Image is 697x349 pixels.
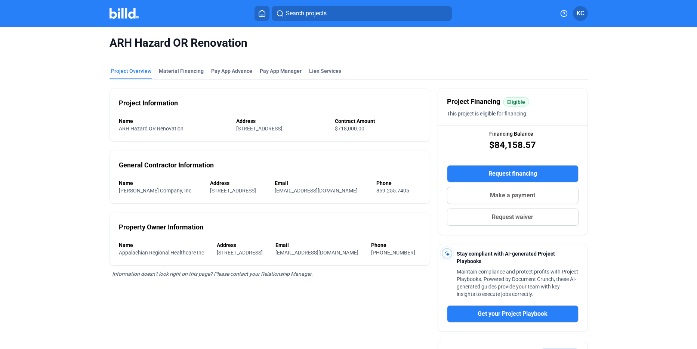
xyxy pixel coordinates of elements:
[447,96,500,107] span: Project Financing
[159,67,204,75] div: Material Financing
[489,139,536,151] span: $84,158.57
[371,241,420,249] div: Phone
[335,117,420,125] div: Contract Amount
[119,179,203,187] div: Name
[119,117,229,125] div: Name
[335,126,364,132] span: $718,000.00
[111,67,151,75] div: Project Overview
[217,241,268,249] div: Address
[275,179,369,187] div: Email
[457,269,578,297] span: Maintain compliance and protect profits with Project Playbooks. Powered by Document Crunch, these...
[119,241,209,249] div: Name
[260,67,302,75] span: Pay App Manager
[119,250,204,256] span: Appalachian Regional Healthcare Inc
[447,305,579,322] button: Get your Project Playbook
[573,6,588,21] button: KC
[236,117,327,125] div: Address
[492,213,533,222] span: Request waiver
[488,169,537,178] span: Request financing
[119,188,191,194] span: [PERSON_NAME] Company, Inc
[376,188,409,194] span: 859.255.7405
[376,179,420,187] div: Phone
[119,98,178,108] div: Project Information
[110,36,588,50] span: ARH Hazard OR Renovation
[275,241,364,249] div: Email
[112,271,313,277] span: Information doesn’t look right on this page? Please contact your Relationship Manager.
[217,250,263,256] span: [STREET_ADDRESS]
[210,179,267,187] div: Address
[490,191,535,200] span: Make a payment
[489,130,533,138] span: Financing Balance
[275,250,358,256] span: [EMAIL_ADDRESS][DOMAIN_NAME]
[119,160,214,170] div: General Contractor Information
[577,9,584,18] span: KC
[478,309,548,318] span: Get your Project Playbook
[371,250,415,256] span: [PHONE_NUMBER]
[211,67,252,75] div: Pay App Advance
[110,8,139,19] img: Billd Company Logo
[236,126,282,132] span: [STREET_ADDRESS]
[119,126,183,132] span: ARH Hazard OR Renovation
[309,67,341,75] div: Lien Services
[272,6,452,21] button: Search projects
[447,111,528,117] span: This project is eligible for financing.
[210,188,256,194] span: [STREET_ADDRESS]
[457,251,555,264] span: Stay compliant with AI-generated Project Playbooks
[275,188,358,194] span: [EMAIL_ADDRESS][DOMAIN_NAME]
[503,97,529,106] mat-chip: Eligible
[447,209,579,226] button: Request waiver
[119,222,203,232] div: Property Owner Information
[286,9,327,18] span: Search projects
[447,165,579,182] button: Request financing
[447,187,579,204] button: Make a payment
